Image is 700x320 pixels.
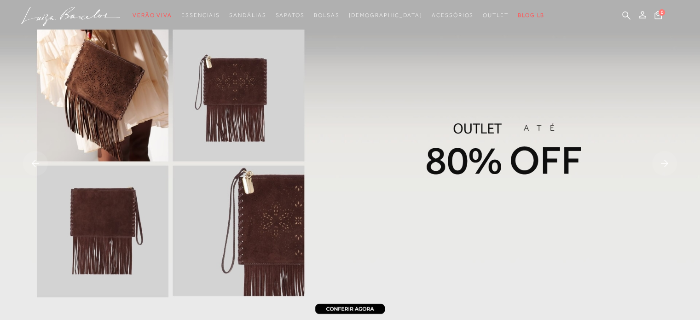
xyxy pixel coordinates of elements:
[518,12,544,18] span: BLOG LB
[314,7,340,24] a: categoryNavScreenReaderText
[133,7,172,24] a: categoryNavScreenReaderText
[229,7,266,24] a: categoryNavScreenReaderText
[181,7,220,24] a: categoryNavScreenReaderText
[483,12,509,18] span: Outlet
[432,12,474,18] span: Acessórios
[652,10,665,23] button: 0
[348,7,422,24] a: noSubCategoriesText
[229,12,266,18] span: Sandálias
[314,12,340,18] span: Bolsas
[275,7,304,24] a: categoryNavScreenReaderText
[275,12,304,18] span: Sapatos
[348,12,422,18] span: [DEMOGRAPHIC_DATA]
[659,9,665,16] span: 0
[432,7,474,24] a: categoryNavScreenReaderText
[518,7,544,24] a: BLOG LB
[181,12,220,18] span: Essenciais
[133,12,172,18] span: Verão Viva
[483,7,509,24] a: categoryNavScreenReaderText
